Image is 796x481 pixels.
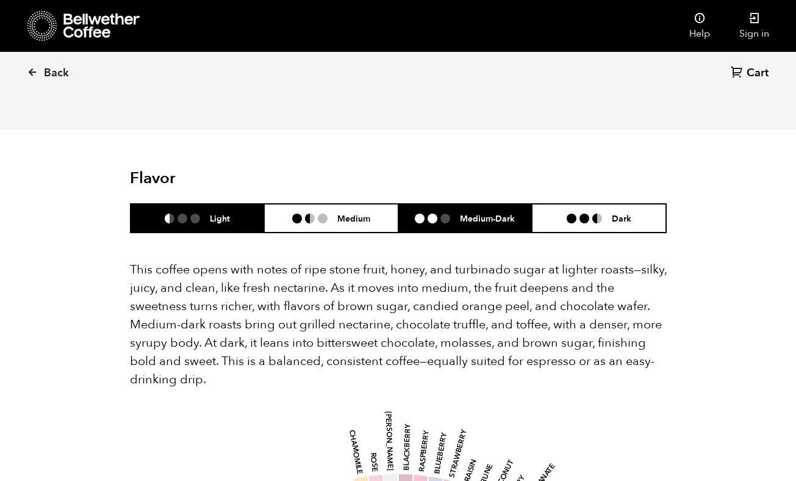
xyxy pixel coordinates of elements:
[130,169,309,188] h2: Flavor
[210,213,230,223] h6: Light
[731,65,772,82] a: Cart
[612,213,631,223] h6: Dark
[337,213,370,223] h6: Medium
[130,261,667,389] p: This coffee opens with notes of ripe stone fruit, honey, and turbinado sugar at lighter roasts—si...
[747,66,769,81] span: Cart
[460,213,515,223] h6: Medium-Dark
[44,66,69,81] span: Back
